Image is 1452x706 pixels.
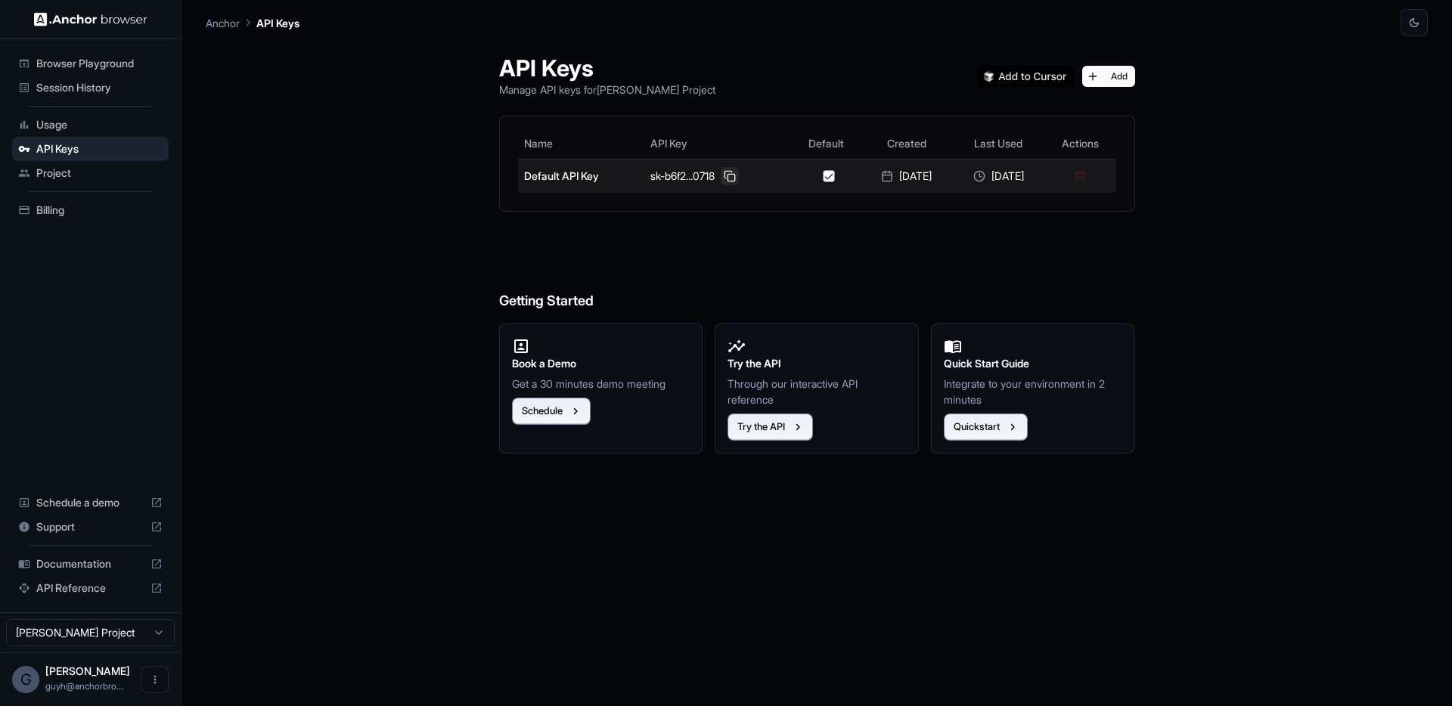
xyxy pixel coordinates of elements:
[12,576,169,600] div: API Reference
[499,54,715,82] h1: API Keys
[12,198,169,222] div: Billing
[644,129,791,159] th: API Key
[36,141,163,156] span: API Keys
[512,398,591,425] button: Schedule
[36,581,144,596] span: API Reference
[978,66,1073,87] img: Add anchorbrowser MCP server to Cursor
[944,355,1122,372] h2: Quick Start Guide
[958,169,1038,184] div: [DATE]
[518,159,645,193] td: Default API Key
[728,376,906,407] p: Through our interactive API reference
[861,129,952,159] th: Created
[36,556,144,571] span: Documentation
[1044,129,1116,159] th: Actions
[650,167,785,185] div: sk-b6f2...0718
[36,166,163,181] span: Project
[12,161,169,185] div: Project
[12,113,169,137] div: Usage
[728,355,906,372] h2: Try the API
[34,12,147,26] img: Anchor Logo
[256,15,299,31] p: API Keys
[952,129,1044,159] th: Last Used
[12,491,169,515] div: Schedule a demo
[721,167,739,185] button: Copy API key
[36,56,163,71] span: Browser Playground
[12,666,39,693] div: G
[206,15,240,31] p: Anchor
[499,230,1135,312] h6: Getting Started
[791,129,861,159] th: Default
[12,515,169,539] div: Support
[944,413,1028,441] button: Quickstart
[944,376,1122,407] p: Integrate to your environment in 2 minutes
[36,203,163,218] span: Billing
[36,495,144,510] span: Schedule a demo
[36,519,144,534] span: Support
[499,82,715,98] p: Manage API keys for [PERSON_NAME] Project
[12,51,169,76] div: Browser Playground
[867,169,946,184] div: [DATE]
[206,14,299,31] nav: breadcrumb
[1082,66,1135,87] button: Add
[36,117,163,132] span: Usage
[512,376,690,392] p: Get a 30 minutes demo meeting
[12,76,169,100] div: Session History
[12,552,169,576] div: Documentation
[728,413,813,441] button: Try the API
[141,666,169,693] button: Open menu
[36,80,163,95] span: Session History
[45,664,130,677] span: Guy Hayou
[518,129,645,159] th: Name
[12,137,169,161] div: API Keys
[512,355,690,372] h2: Book a Demo
[45,680,123,692] span: guyh@anchorbrowser.io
